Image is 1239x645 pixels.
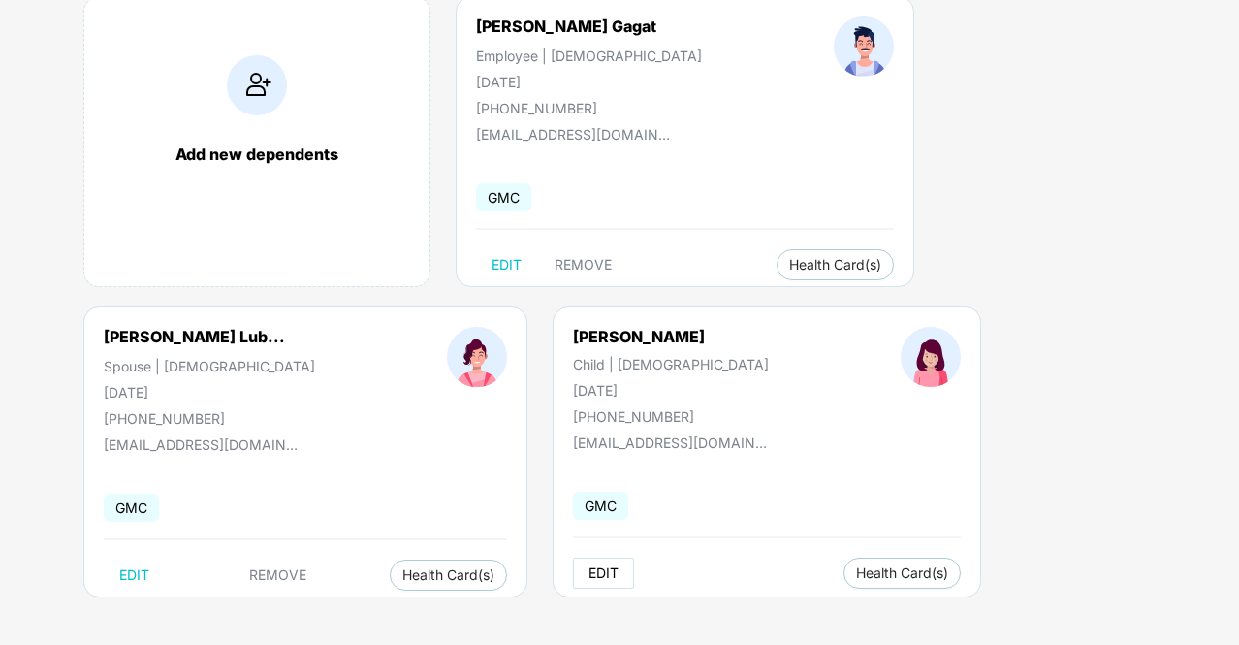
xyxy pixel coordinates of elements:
span: GMC [573,492,628,520]
button: REMOVE [234,560,322,591]
div: [EMAIL_ADDRESS][DOMAIN_NAME] [104,436,298,453]
button: EDIT [104,560,165,591]
div: [DATE] [476,74,702,90]
div: [PERSON_NAME] Gagat [476,16,656,36]
div: [DATE] [104,384,315,401]
span: EDIT [492,257,522,273]
div: [EMAIL_ADDRESS][DOMAIN_NAME] [573,435,767,451]
span: EDIT [119,567,149,583]
img: profileImage [447,327,507,387]
span: GMC [104,494,159,522]
img: profileImage [901,327,961,387]
div: Child | [DEMOGRAPHIC_DATA] [573,356,769,372]
span: REMOVE [249,567,306,583]
div: [PHONE_NUMBER] [104,410,315,427]
button: Health Card(s) [777,249,894,280]
div: [PHONE_NUMBER] [573,408,769,425]
div: Add new dependents [104,145,410,164]
span: EDIT [588,565,619,581]
img: profileImage [834,16,894,77]
div: [DATE] [573,382,769,399]
button: EDIT [573,558,634,589]
span: GMC [476,183,531,211]
span: REMOVE [555,257,612,273]
button: Health Card(s) [843,558,961,589]
span: Health Card(s) [856,568,948,578]
button: REMOVE [539,249,627,280]
div: [PERSON_NAME] Lub... [104,327,285,346]
button: EDIT [476,249,537,280]
div: [EMAIL_ADDRESS][DOMAIN_NAME] [476,126,670,143]
img: addIcon [227,55,287,115]
div: Employee | [DEMOGRAPHIC_DATA] [476,48,702,64]
div: Spouse | [DEMOGRAPHIC_DATA] [104,358,315,374]
div: [PHONE_NUMBER] [476,100,702,116]
div: [PERSON_NAME] [573,327,769,346]
span: Health Card(s) [402,570,494,580]
button: Health Card(s) [390,560,507,591]
span: Health Card(s) [789,260,881,270]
